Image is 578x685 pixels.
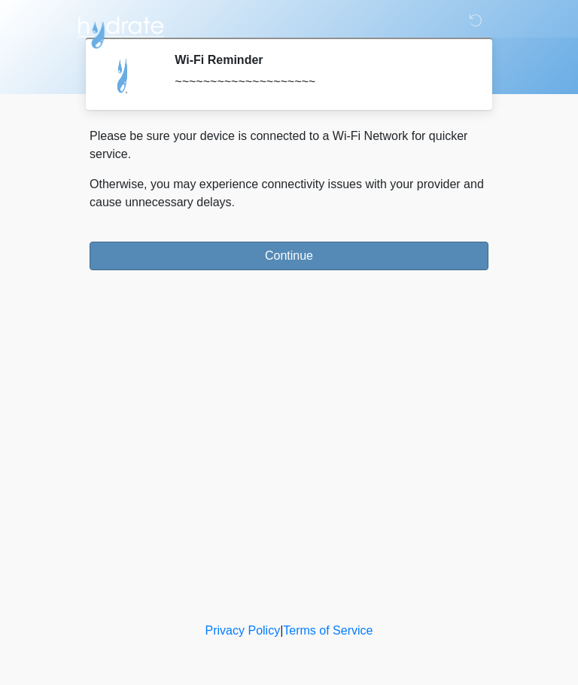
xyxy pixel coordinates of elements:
button: Continue [90,242,488,270]
div: ~~~~~~~~~~~~~~~~~~~~ [175,73,466,91]
img: Agent Avatar [101,53,146,98]
img: Hydrate IV Bar - Arcadia Logo [75,11,166,50]
p: Please be sure your device is connected to a Wi-Fi Network for quicker service. [90,127,488,163]
span: . [232,196,235,209]
a: | [280,624,283,637]
a: Terms of Service [283,624,373,637]
a: Privacy Policy [205,624,281,637]
p: Otherwise, you may experience connectivity issues with your provider and cause unnecessary delays [90,175,488,212]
